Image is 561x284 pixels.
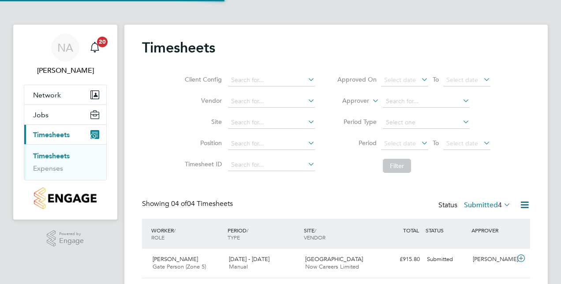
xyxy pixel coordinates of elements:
a: Powered byEngage [47,230,84,247]
label: Site [182,118,222,126]
span: Now Careers Limited [305,263,359,270]
label: Period [337,139,377,147]
label: Submitted [464,201,511,209]
div: Showing [142,199,235,209]
label: Timesheet ID [182,160,222,168]
span: Select date [384,139,416,147]
a: Expenses [33,164,63,172]
span: [PERSON_NAME] [153,255,198,263]
span: Nabeel Anwar [24,65,107,76]
label: Client Config [182,75,222,83]
span: Select date [446,139,478,147]
span: VENDOR [304,234,325,241]
span: Manual [229,263,248,270]
input: Search for... [228,138,315,150]
span: [DATE] - [DATE] [229,255,269,263]
label: Approved On [337,75,377,83]
span: Powered by [59,230,84,238]
button: Network [24,85,106,105]
span: Timesheets [33,131,70,139]
span: Gate Person (Zone 5) [153,263,206,270]
input: Search for... [228,95,315,108]
span: [GEOGRAPHIC_DATA] [305,255,363,263]
span: Network [33,91,61,99]
span: Select date [446,76,478,84]
h2: Timesheets [142,39,215,56]
input: Select one [383,116,470,129]
span: To [430,74,441,85]
a: NA[PERSON_NAME] [24,34,107,76]
input: Search for... [228,159,315,171]
div: Submitted [423,252,469,267]
div: STATUS [423,222,469,238]
div: Timesheets [24,144,106,180]
span: / [247,227,248,234]
span: 4 [498,201,502,209]
span: Select date [384,76,416,84]
span: Jobs [33,111,49,119]
div: SITE [302,222,378,245]
label: Position [182,139,222,147]
button: Jobs [24,105,106,124]
button: Timesheets [24,125,106,144]
div: APPROVER [469,222,515,238]
span: To [430,137,441,149]
span: 04 of [171,199,187,208]
div: £915.80 [378,252,423,267]
span: ROLE [151,234,165,241]
div: Status [438,199,512,212]
span: 20 [97,37,108,47]
div: PERIOD [225,222,302,245]
label: Period Type [337,118,377,126]
button: Filter [383,159,411,173]
span: TYPE [228,234,240,241]
label: Approver [329,97,369,105]
a: Timesheets [33,152,70,160]
a: Go to home page [24,187,107,209]
input: Search for... [383,95,470,108]
span: TOTAL [403,227,419,234]
img: countryside-properties-logo-retina.png [34,187,96,209]
input: Search for... [228,74,315,86]
span: / [314,227,316,234]
a: 20 [86,34,104,62]
span: / [174,227,176,234]
span: 04 Timesheets [171,199,233,208]
div: [PERSON_NAME] [469,252,515,267]
span: NA [57,42,73,53]
span: Engage [59,237,84,245]
label: Vendor [182,97,222,105]
div: WORKER [149,222,225,245]
nav: Main navigation [13,25,117,220]
input: Search for... [228,116,315,129]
